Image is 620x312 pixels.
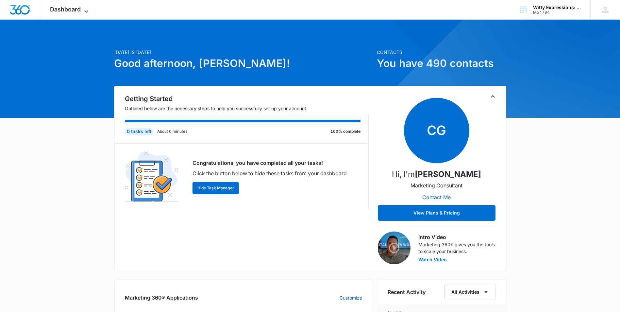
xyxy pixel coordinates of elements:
button: Toggle Collapse [489,93,497,100]
span: CG [404,98,469,163]
div: account id [533,10,581,15]
div: 0 tasks left [125,128,153,135]
p: Marketing Consultant [411,182,462,189]
p: Hi, I'm [392,168,481,180]
div: account name [533,5,581,10]
h3: Intro Video [418,233,495,241]
p: Congratulations, you have completed all your tasks! [193,159,348,167]
button: Watch Video [418,257,447,262]
button: View Plans & Pricing [378,205,495,221]
span: Dashboard [50,6,81,13]
button: Hide Task Manager [193,182,239,194]
h6: Recent Activity [388,288,426,296]
a: Customize [340,294,362,301]
p: [DATE] is [DATE] [114,49,373,56]
p: Outlined below are the necessary steps to help you successfully set up your account. [125,105,369,112]
p: About 0 minutes [157,129,187,134]
p: Contacts [377,49,506,56]
strong: [PERSON_NAME] [415,169,481,179]
h1: Good afternoon, [PERSON_NAME]! [114,56,373,71]
p: Marketing 360® gives you the tools to scale your business. [418,241,495,255]
img: Intro Video [378,232,411,264]
h2: Getting Started [125,94,369,104]
p: 100% complete [330,129,360,134]
button: Contact Me [416,189,457,205]
h1: You have 490 contacts [377,56,506,71]
button: All Activities [444,284,495,300]
h2: Marketing 360® Applications [125,294,198,302]
p: Click the button below to hide these tasks from your dashboard. [193,169,348,177]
